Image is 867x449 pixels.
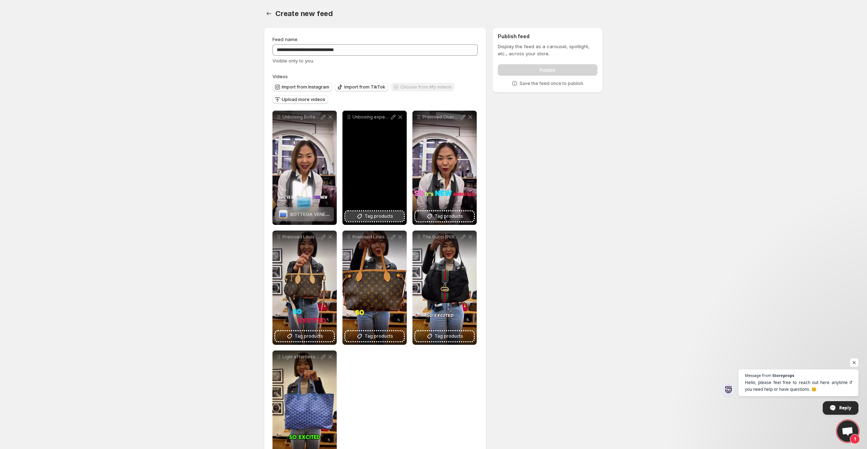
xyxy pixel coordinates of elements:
[839,402,851,414] span: Reply
[365,213,393,220] span: Tag products
[290,211,458,217] span: BOTTEGA VENETA Chain Cassette Maxi Intrecciato Lambskin Shoulder Bag
[412,111,477,225] div: Preloved Chanel 19 Beige Lambskin Chain Shoulder BagTag products
[279,210,287,218] img: BOTTEGA VENETA Chain Cassette Maxi Intrecciato Lambskin Shoulder Bag
[282,97,325,102] span: Upload more videos
[335,83,388,91] button: Import from TikTok
[264,9,274,19] button: Settings
[342,111,407,225] div: Unboxing experience continues with Chanel Matelasse Red Lambskin Matte Gold Hardware Chain Should...
[342,231,407,345] div: Preloved Louis Vuitton Neverfull PM ToteTag products
[415,331,474,341] button: Tag products
[345,211,404,221] button: Tag products
[435,213,463,220] span: Tag products
[344,84,385,90] span: Import from TikTok
[272,83,332,91] button: Import from Instagram
[295,333,323,340] span: Tag products
[837,420,858,442] a: Open chat
[272,58,314,64] span: Visible only to you.
[282,354,320,360] p: Light effortless and iconic The Goyard St Louis PM in classic blue is made for days on the go roo...
[745,379,852,393] span: Hello, please feel free to reach out here anytime if you need help or have questions. 😊
[345,331,404,341] button: Tag products
[772,373,794,377] span: Storeprops
[272,231,337,345] div: Preloved Louis Vuitton Neverfull BB Monogram luxeagainmaison prelovedluxury preownedlouisvuittonb...
[272,111,337,225] div: Unboxing Bottega Veneta Cassette Maxi Intrecciato Lambskin Bag in [GEOGRAPHIC_DATA] BlueBOTTEGA V...
[498,33,597,40] h2: Publish feed
[272,95,328,104] button: Upload more videos
[745,373,771,377] span: Message from
[352,114,390,120] p: Unboxing experience continues with Chanel Matelasse Red Lambskin Matte Gold Hardware Chain Should...
[520,81,584,86] p: Save the feed once to publish.
[365,333,393,340] span: Tag products
[272,36,297,42] span: Feed name
[275,331,334,341] button: Tag products
[282,234,320,240] p: Preloved Louis Vuitton Neverfull BB Monogram luxeagainmaison prelovedluxury preownedlouisvuittonbags
[435,333,463,340] span: Tag products
[850,434,860,444] span: 1
[282,114,320,120] p: Unboxing Bottega Veneta Cassette Maxi Intrecciato Lambskin Bag in [GEOGRAPHIC_DATA] Blue
[352,234,390,240] p: Preloved Louis Vuitton Neverfull PM Tote
[275,9,333,18] span: Create new feed
[412,231,477,345] div: The Gucci [PERSON_NAME] Web [PERSON_NAME] Line Bag Bold Iconic Instantly recognisable Preloved au...
[498,43,597,57] p: Display the feed as a carousel, spotlight, etc., across your store.
[422,114,460,120] p: Preloved Chanel 19 Beige Lambskin Chain Shoulder Bag
[422,234,460,240] p: The Gucci [PERSON_NAME] Web [PERSON_NAME] Line Bag Bold Iconic Instantly recognisable Preloved au...
[282,84,329,90] span: Import from Instagram
[415,211,474,221] button: Tag products
[272,74,288,79] span: Videos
